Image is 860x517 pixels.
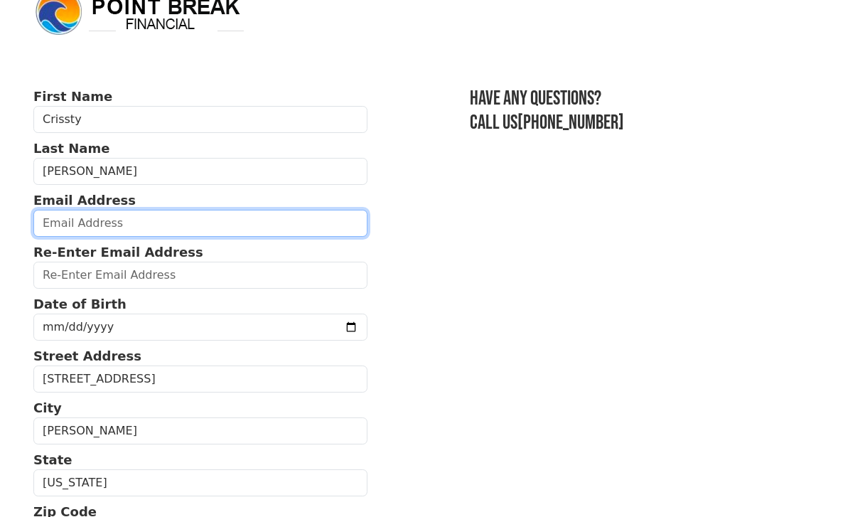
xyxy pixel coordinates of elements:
strong: First Name [33,89,112,104]
strong: City [33,400,62,415]
input: Email Address [33,210,367,237]
input: First Name [33,106,367,133]
input: Last Name [33,158,367,185]
strong: Last Name [33,141,109,156]
strong: Re-Enter Email Address [33,245,203,260]
input: Street Address [33,366,367,393]
strong: Date of Birth [33,297,127,311]
strong: State [33,452,72,467]
h3: Have any questions? [470,87,827,111]
a: [PHONE_NUMBER] [517,111,624,134]
input: Re-Enter Email Address [33,262,367,289]
strong: Street Address [33,348,141,363]
h3: Call us [470,111,827,135]
input: City [33,417,367,444]
strong: Email Address [33,193,136,208]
